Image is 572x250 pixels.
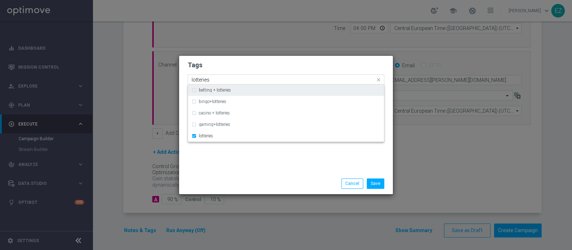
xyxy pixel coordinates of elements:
[199,88,231,92] label: betting + lotteries
[199,134,213,138] label: lotteries
[188,84,384,142] ng-dropdown-panel: Options list
[192,84,380,96] div: betting + lotteries
[188,74,384,84] ng-select: lotteries, low master, ricarica, up-selling
[192,107,380,119] div: casino + lotteries
[199,111,230,115] label: casino + lotteries
[192,96,380,107] div: bingo+lotteries
[192,119,380,130] div: gaming+lotteries
[192,130,380,142] div: lotteries
[199,99,226,104] label: bingo+lotteries
[199,122,230,127] label: gaming+lotteries
[341,178,363,188] button: Cancel
[188,61,384,69] h2: Tags
[367,178,384,188] button: Save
